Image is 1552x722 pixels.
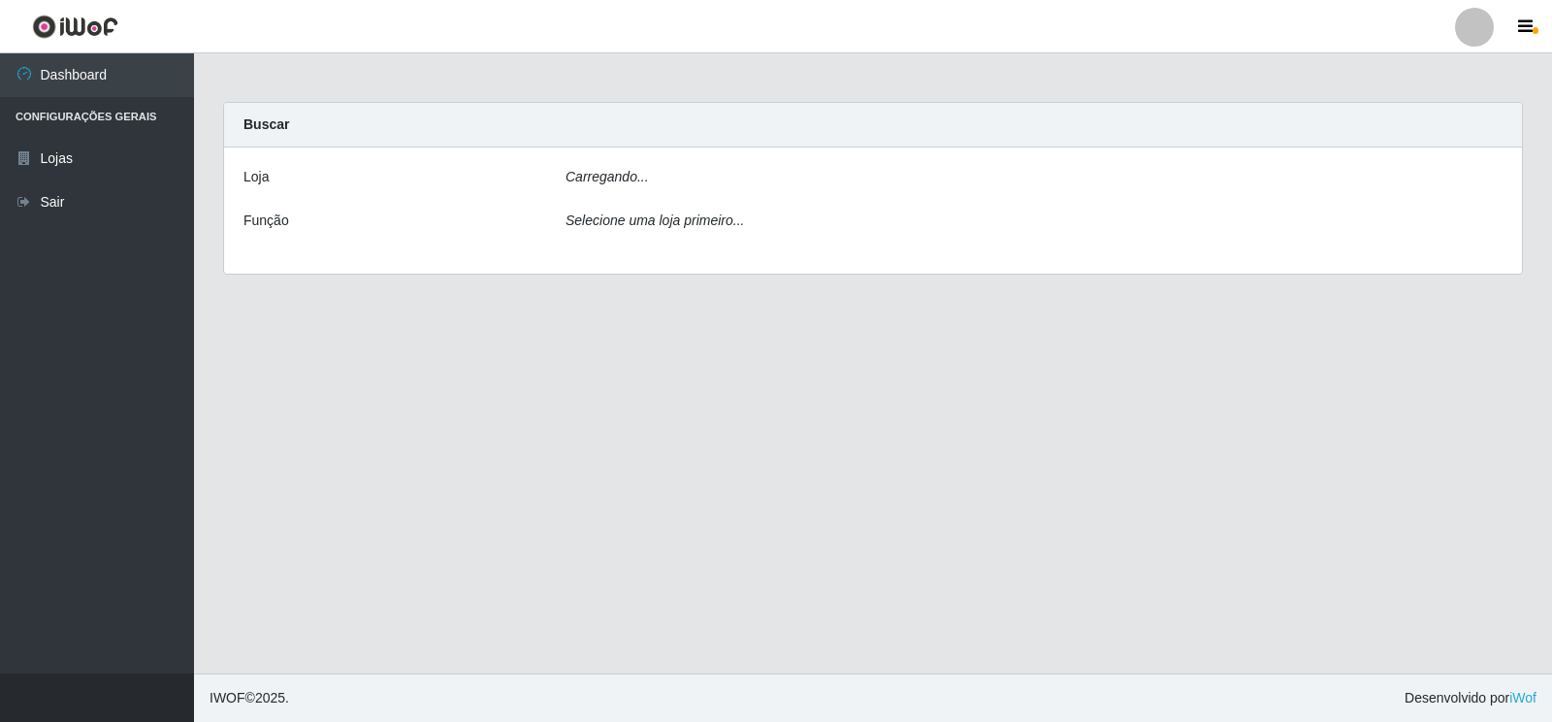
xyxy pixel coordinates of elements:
span: Desenvolvido por [1405,688,1536,708]
span: © 2025 . [210,688,289,708]
i: Selecione uma loja primeiro... [566,213,744,228]
strong: Buscar [243,116,289,132]
i: Carregando... [566,169,649,184]
label: Loja [243,167,269,187]
img: CoreUI Logo [32,15,118,39]
a: iWof [1509,690,1536,706]
label: Função [243,211,289,231]
span: IWOF [210,690,245,706]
